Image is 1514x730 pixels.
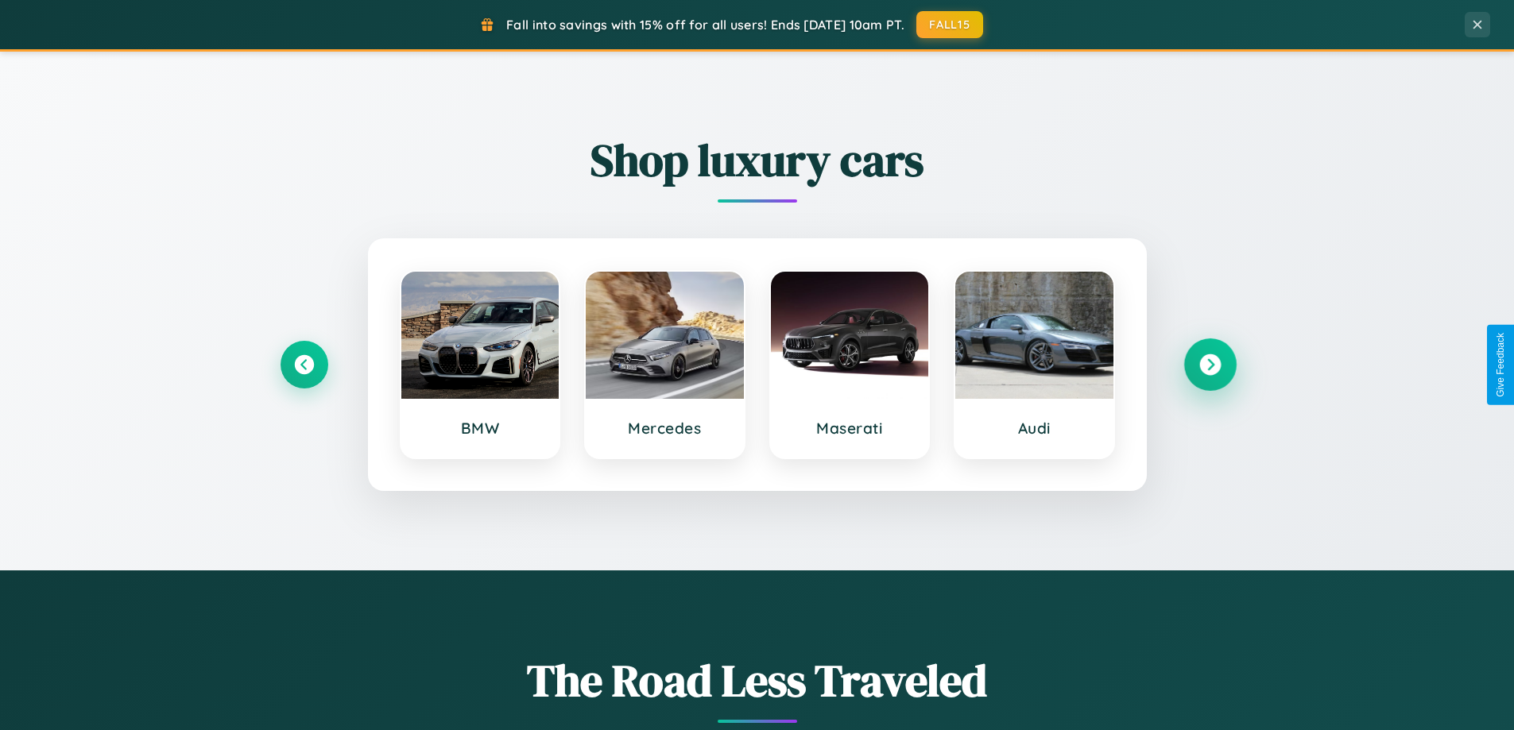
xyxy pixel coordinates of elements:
h3: Audi [971,419,1098,438]
h3: Maserati [787,419,913,438]
h2: Shop luxury cars [281,129,1234,191]
h3: Mercedes [602,419,728,438]
div: Give Feedback [1495,333,1506,397]
span: Fall into savings with 15% off for all users! Ends [DATE] 10am PT. [506,17,904,33]
button: FALL15 [916,11,983,38]
h1: The Road Less Traveled [281,650,1234,711]
h3: BMW [417,419,544,438]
